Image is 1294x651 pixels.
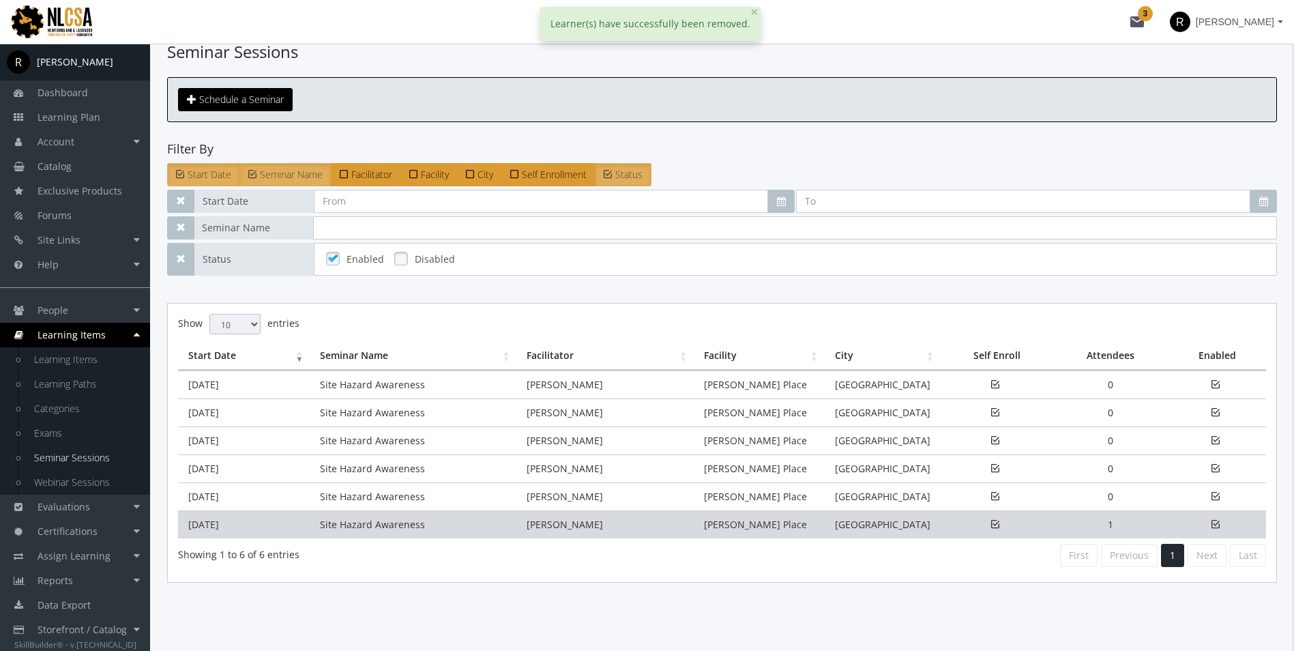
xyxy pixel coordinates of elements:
[516,371,694,399] td: [PERSON_NAME]
[550,17,750,30] span: Learner(s) have successfully been removed.
[516,482,694,510] td: [PERSON_NAME]
[38,574,73,587] span: Reports
[178,454,310,482] td: [DATE]
[694,482,825,510] td: [PERSON_NAME] Place
[750,2,759,21] span: ×
[38,258,59,271] span: Help
[178,482,310,510] td: [DATE]
[310,426,516,454] td: Site Hazard Awareness
[1053,371,1168,399] td: 0
[38,328,106,341] span: Learning Items
[1053,482,1168,510] td: 0
[178,342,310,371] th: Start Date: activate to sort column ascending
[194,190,314,213] span: Start Date
[1101,544,1158,567] a: Previous
[178,426,310,454] td: [DATE]
[1053,342,1168,371] th: Attendees
[167,40,1277,63] h1: Seminar Sessions
[38,111,100,124] span: Learning Plan
[1053,454,1168,482] td: 0
[178,399,310,426] td: [DATE]
[347,252,384,266] label: Enabled
[516,399,694,426] td: [PERSON_NAME]
[178,510,310,538] td: [DATE]
[38,500,90,513] span: Evaluations
[37,55,113,69] div: [PERSON_NAME]
[20,396,150,421] a: Categories
[20,421,150,446] a: Exams
[477,168,493,181] span: City
[1060,544,1098,567] a: First
[194,243,314,276] span: Status
[825,342,941,371] th: City: activate to sort column ascending
[38,549,111,562] span: Assign Learning
[796,190,1250,213] input: To
[694,510,825,538] td: [PERSON_NAME] Place
[178,314,299,334] label: Show entries
[38,86,88,99] span: Dashboard
[178,371,310,399] td: [DATE]
[38,184,122,197] span: Exclusive Products
[825,426,941,454] td: [GEOGRAPHIC_DATA]
[38,623,127,636] span: Storefront / Catalog
[20,470,150,495] a: Webinar Sessions
[20,446,150,470] a: Seminar Sessions
[825,482,941,510] td: [GEOGRAPHIC_DATA]
[188,168,231,181] span: Start Date
[310,371,516,399] td: Site Hazard Awareness
[38,209,72,222] span: Forums
[1053,399,1168,426] td: 0
[694,371,825,399] td: [PERSON_NAME] Place
[415,252,455,266] label: Disabled
[38,135,74,148] span: Account
[351,168,392,181] span: Facilitator
[178,542,712,562] div: Showing 1 to 6 of 6 entries
[199,93,284,106] span: Schedule a Seminar
[1053,426,1168,454] td: 0
[516,454,694,482] td: [PERSON_NAME]
[1196,10,1274,34] span: [PERSON_NAME]
[1168,342,1266,371] th: Enabled
[694,426,825,454] td: [PERSON_NAME] Place
[38,598,91,611] span: Data Export
[825,399,941,426] td: [GEOGRAPHIC_DATA]
[1161,544,1184,567] a: 1
[1188,544,1226,567] a: Next
[310,454,516,482] td: Site Hazard Awareness
[20,347,150,372] a: Learning Items
[941,342,1053,371] th: Self Enroll
[516,426,694,454] td: [PERSON_NAME]
[1053,510,1168,538] td: 1
[38,233,80,246] span: Site Links
[38,525,98,538] span: Certifications
[310,342,516,371] th: Seminar Name: activate to sort column ascending
[310,510,516,538] td: Site Hazard Awareness
[694,399,825,426] td: [PERSON_NAME] Place
[1129,14,1145,30] mat-icon: mail
[38,304,68,317] span: People
[1230,544,1266,567] a: Last
[167,143,1277,156] h4: Filter By
[20,372,150,396] a: Learning Paths
[694,454,825,482] td: [PERSON_NAME] Place
[209,314,261,334] select: Showentries
[516,510,694,538] td: [PERSON_NAME]
[194,216,313,240] span: Seminar Name
[615,168,643,181] span: Status
[825,454,941,482] td: [GEOGRAPHIC_DATA]
[38,160,72,173] span: Catalog
[310,482,516,510] td: Site Hazard Awareness
[7,50,30,74] span: R
[825,371,941,399] td: [GEOGRAPHIC_DATA]
[516,342,694,371] th: Facilitator: activate to sort column ascending
[310,399,516,426] td: Site Hazard Awareness
[825,510,941,538] td: [GEOGRAPHIC_DATA]
[314,190,768,213] input: From
[14,639,136,650] small: SkillBuilder® - v.[TECHNICAL_ID]
[522,168,587,181] span: Self Enrollment
[1170,12,1190,32] span: R
[694,342,825,371] th: Facility: activate to sort column ascending
[421,168,449,181] span: Facility
[260,168,323,181] span: Seminar Name
[178,88,293,111] a: Schedule a Seminar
